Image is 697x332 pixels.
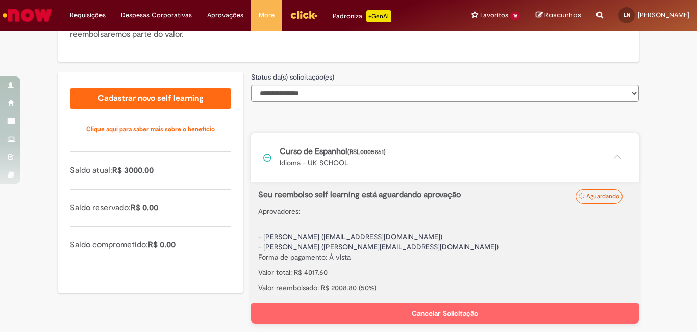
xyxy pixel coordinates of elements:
[333,10,391,22] div: Padroniza
[70,239,231,251] p: Saldo comprometido:
[131,202,158,213] span: R$ 0.00
[366,10,391,22] p: +GenAi
[70,202,231,214] p: Saldo reservado:
[251,72,334,82] label: Status da(s) solicitação(es)
[148,240,176,250] span: R$ 0.00
[586,192,619,200] span: Aguardando
[638,11,689,19] span: [PERSON_NAME]
[544,10,581,20] span: Rascunhos
[70,88,231,109] a: Cadastrar novo self learning
[258,232,442,241] spam: - [PERSON_NAME] ([EMAIL_ADDRESS][DOMAIN_NAME])
[510,12,520,20] span: 16
[121,10,192,20] span: Despesas Corporativas
[536,11,581,20] a: Rascunhos
[1,5,54,25] img: ServiceNow
[290,7,317,22] img: click_logo_yellow_360x200.png
[112,165,154,175] span: R$ 3000.00
[259,10,275,20] span: More
[258,206,632,216] p: Aprovadores:
[70,119,231,139] a: Clique aqui para saber mais sobre o benefício
[251,303,639,324] button: Cancelar Solicitação
[258,242,499,251] spam: - [PERSON_NAME] ([PERSON_NAME][EMAIL_ADDRESS][DOMAIN_NAME])
[258,267,632,277] p: Valor total: R$ 4017.60
[480,10,508,20] span: Favoritos
[624,12,630,18] span: LN
[70,10,106,20] span: Requisições
[207,10,243,20] span: Aprovações
[258,252,632,262] p: Forma de pagamento: Á vista
[258,189,578,201] p: Seu reembolso self learning está aguardando aprovação
[70,165,231,176] p: Saldo atual:
[258,283,632,293] p: Valor reembolsado: R$ 2008.80 (50%)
